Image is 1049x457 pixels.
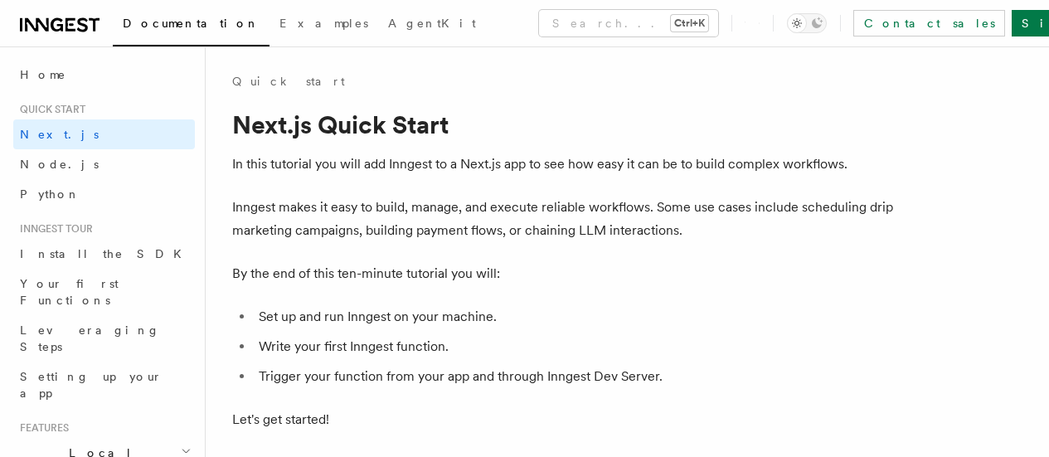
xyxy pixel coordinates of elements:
span: Setting up your app [20,370,163,400]
button: Toggle dark mode [787,13,827,33]
a: Home [13,60,195,90]
span: Node.js [20,158,99,171]
span: Next.js [20,128,99,141]
span: Leveraging Steps [20,323,160,353]
p: Let's get started! [232,408,896,431]
p: By the end of this ten-minute tutorial you will: [232,262,896,285]
a: Install the SDK [13,239,195,269]
a: Documentation [113,5,270,46]
span: AgentKit [388,17,476,30]
a: Contact sales [853,10,1005,36]
a: Leveraging Steps [13,315,195,362]
button: Search...Ctrl+K [539,10,718,36]
p: In this tutorial you will add Inngest to a Next.js app to see how easy it can be to build complex... [232,153,896,176]
p: Inngest makes it easy to build, manage, and execute reliable workflows. Some use cases include sc... [232,196,896,242]
span: Inngest tour [13,222,93,236]
h1: Next.js Quick Start [232,109,896,139]
span: Features [13,421,69,435]
a: Quick start [232,73,345,90]
span: Quick start [13,103,85,116]
li: Set up and run Inngest on your machine. [254,305,896,328]
a: Examples [270,5,378,45]
span: Documentation [123,17,260,30]
span: Home [20,66,66,83]
li: Write your first Inngest function. [254,335,896,358]
a: Next.js [13,119,195,149]
a: Python [13,179,195,209]
span: Install the SDK [20,247,192,260]
a: Your first Functions [13,269,195,315]
a: Node.js [13,149,195,179]
li: Trigger your function from your app and through Inngest Dev Server. [254,365,896,388]
kbd: Ctrl+K [671,15,708,32]
a: Setting up your app [13,362,195,408]
span: Your first Functions [20,277,119,307]
span: Python [20,187,80,201]
span: Examples [279,17,368,30]
a: AgentKit [378,5,486,45]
